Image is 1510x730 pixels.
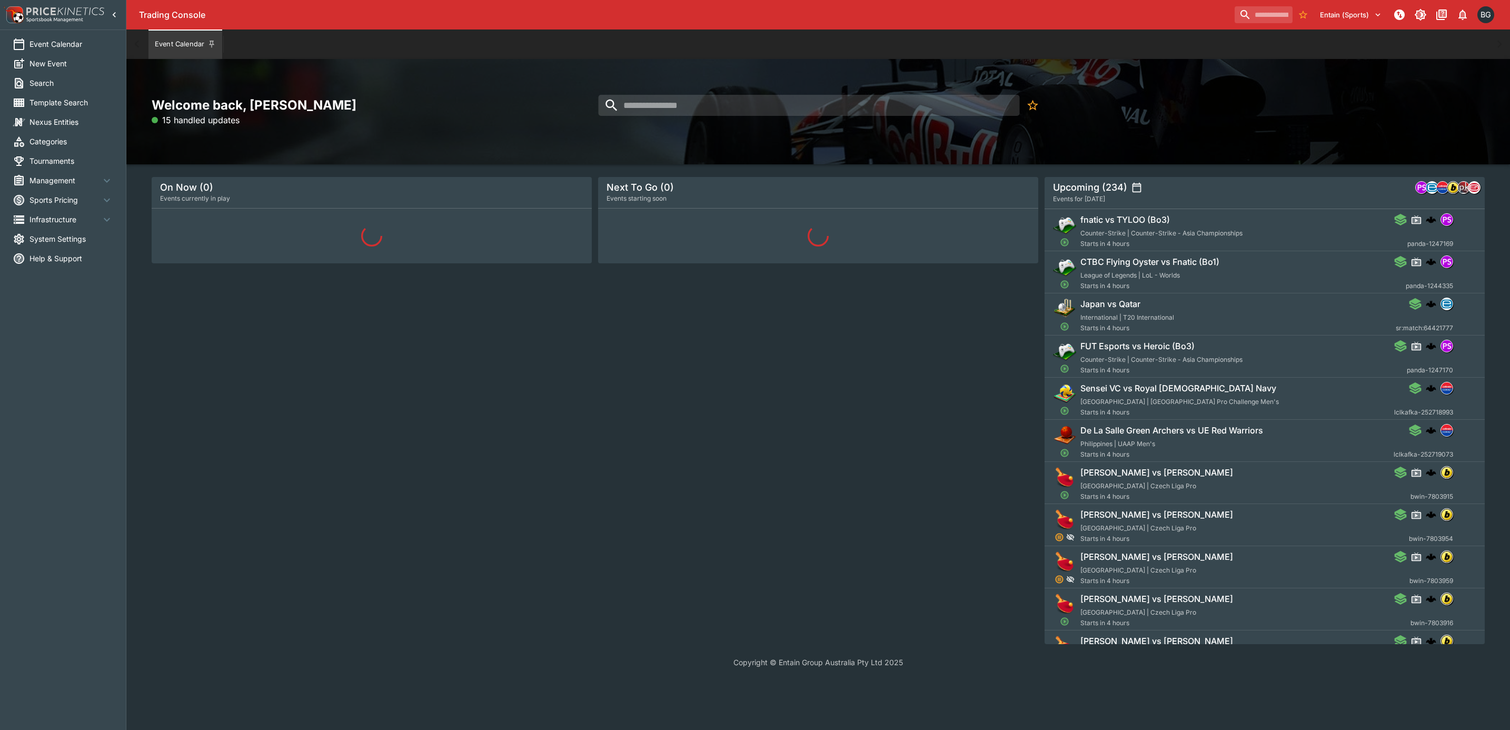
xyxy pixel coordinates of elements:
[148,29,222,59] button: Event Calendar
[1080,229,1243,237] span: Counter-Strike | Counter-Strike - Asia Championships
[1080,482,1196,490] span: [GEOGRAPHIC_DATA] | Czech Liga Pro
[26,7,104,15] img: PriceKinetics
[1053,466,1076,489] img: table_tennis.png
[1425,551,1436,562] div: cerberus
[1425,594,1436,604] div: cerberus
[1395,323,1453,333] span: sr:match:64421777
[1425,299,1436,309] img: logo-cerberus.svg
[1440,550,1453,563] div: bwin
[29,136,113,147] span: Categories
[1053,635,1076,658] img: table_tennis.png
[1440,508,1453,521] div: bwin
[29,116,113,127] span: Nexus Entities
[29,97,113,108] span: Template Search
[1060,280,1069,289] svg: Open
[1060,490,1069,500] svg: Open
[1425,509,1436,520] img: logo-cerberus.svg
[1080,257,1219,268] h6: CTBC Flying Oyster vs Fnatic (Bo1)
[1235,6,1293,23] input: search
[1080,365,1407,376] span: Starts in 4 hours
[1055,532,1064,542] svg: Suspended
[1060,322,1069,331] svg: Open
[1080,449,1394,460] span: Starts in 4 hours
[1080,566,1196,574] span: [GEOGRAPHIC_DATA] | Czech Liga Pro
[1080,214,1170,225] h6: fnatic vs TYLOO (Bo3)
[1080,491,1410,502] span: Starts in 4 hours
[1053,255,1076,279] img: esports.png
[1425,383,1436,393] img: logo-cerberus.svg
[1080,271,1180,279] span: League of Legends | LoL - Worlds
[1053,593,1076,616] img: table_tennis.png
[1080,425,1263,436] h6: De La Salle Green Archers vs UE Red Warriors
[1425,214,1436,225] img: logo-cerberus.svg
[1425,467,1436,478] img: logo-cerberus.svg
[152,97,592,113] h2: Welcome back, [PERSON_NAME]
[1394,407,1453,418] span: lclkafka-252718993
[1080,383,1276,394] h6: Sensei VC vs Royal [DEMOGRAPHIC_DATA] Navy
[1295,6,1312,23] button: No Bookmarks
[1441,340,1452,352] img: pandascore.png
[29,155,113,166] span: Tournaments
[1053,550,1076,574] img: table_tennis.png
[1080,299,1140,310] h6: Japan vs Qatar
[1411,5,1430,24] button: Toggle light/dark mode
[29,194,101,205] span: Sports Pricing
[1080,407,1394,418] span: Starts in 4 hours
[1440,340,1453,352] div: pandascore
[1426,181,1438,194] div: betradar
[1407,239,1453,249] span: panda-1247169
[1425,425,1436,436] div: cerberus
[1080,440,1155,448] span: Philippines | UAAP Men's
[1425,341,1436,351] img: logo-cerberus.svg
[1080,551,1233,563] h6: [PERSON_NAME] vs [PERSON_NAME]
[1080,467,1233,478] h6: [PERSON_NAME] vs [PERSON_NAME]
[1425,425,1436,436] img: logo-cerberus.svg
[1022,95,1043,116] button: No Bookmarks
[1440,593,1453,605] div: bwin
[1409,576,1453,586] span: bwin-7803959
[1425,341,1436,351] div: cerberus
[1425,299,1436,309] div: cerberus
[1441,593,1452,605] img: bwin.png
[1468,181,1481,194] div: sportsradar
[1080,239,1407,249] span: Starts in 4 hours
[1060,617,1069,626] svg: Open
[1410,491,1453,502] span: bwin-7803915
[1053,382,1076,405] img: volleyball.png
[1408,534,1453,544] span: bwin-7803954
[1425,636,1436,646] div: cerberus
[26,17,83,22] img: Sportsbook Management
[1393,449,1453,460] span: lclkafka-252719073
[1053,298,1076,321] img: cricket.png
[29,175,101,186] span: Management
[1425,594,1436,604] img: logo-cerberus.svg
[1458,182,1469,193] img: pricekinetics.png
[1080,618,1410,628] span: Starts in 4 hours
[1441,382,1452,394] img: lclkafka.png
[1080,281,1406,291] span: Starts in 4 hours
[1425,509,1436,520] div: cerberus
[1425,467,1436,478] div: cerberus
[1453,5,1472,24] button: Notifications
[1441,509,1452,520] img: bwin.png
[29,253,113,264] span: Help & Support
[1080,323,1396,333] span: Starts in 4 hours
[1080,534,1409,544] span: Starts in 4 hours
[1406,365,1453,376] span: panda-1247170
[1060,406,1069,416] svg: Open
[1410,618,1453,628] span: bwin-7803916
[29,214,101,225] span: Infrastructure
[1425,257,1436,267] div: cerberus
[1053,213,1076,236] img: esports.png
[598,95,1019,116] input: search
[1080,341,1195,352] h6: FUT Esports vs Heroic (Bo3)
[607,193,667,204] span: Events starting soon
[1080,524,1196,532] span: [GEOGRAPHIC_DATA] | Czech Liga Pro
[1447,182,1459,193] img: bwin.png
[29,58,113,69] span: New Event
[1440,635,1453,647] div: bwin
[1441,298,1452,310] img: betradar.png
[1440,255,1453,268] div: pandascore
[1053,424,1076,447] img: basketball.png
[607,181,674,193] h5: Next To Go (0)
